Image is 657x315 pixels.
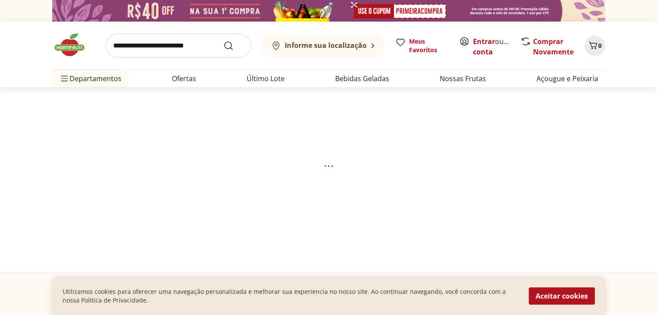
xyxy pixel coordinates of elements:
a: Ofertas [172,73,196,84]
a: Meus Favoritos [395,37,449,54]
span: ou [473,36,511,57]
a: Entrar [473,37,495,46]
a: Nossas Frutas [440,73,486,84]
a: Comprar Novamente [533,37,574,57]
a: Criar conta [473,37,521,57]
button: Aceitar cookies [529,287,595,305]
button: Informe sua localização [261,34,385,58]
button: Menu [59,68,70,89]
a: Último Lote [247,73,285,84]
a: Açougue e Peixaria [536,73,598,84]
a: Bebidas Geladas [335,73,389,84]
span: Meus Favoritos [409,37,449,54]
span: Departamentos [59,68,121,89]
span: 0 [598,41,602,50]
button: Submit Search [223,41,244,51]
p: Utilizamos cookies para oferecer uma navegação personalizada e melhorar sua experiencia no nosso ... [63,287,518,305]
b: Informe sua localização [285,41,367,50]
img: Hortifruti [52,32,95,58]
button: Carrinho [584,35,605,56]
input: search [106,34,251,58]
